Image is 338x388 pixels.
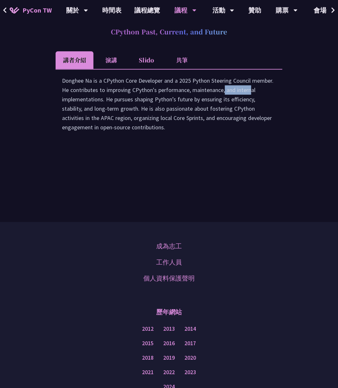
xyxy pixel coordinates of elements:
a: 2019 [163,354,175,362]
a: 工作人員 [156,257,182,267]
a: 2020 [184,354,196,362]
span: PyCon TW [22,5,52,15]
a: 個人資料保護聲明 [143,273,195,283]
a: 成為志工 [156,241,182,251]
div: Donghee Na is a CPython Core Developer and a 2025 Python Steering Council member. He contributes ... [62,76,276,138]
li: 講者介紹 [56,51,93,69]
p: 歷年網站 [156,302,182,322]
h2: CPython Past, Current, and Future [56,22,282,42]
a: PyCon TW [3,2,58,18]
li: 共筆 [164,51,200,69]
a: 2022 [163,368,175,376]
li: Slido [129,51,164,69]
a: 2012 [142,325,154,333]
li: 演講 [93,51,129,69]
a: 2018 [142,354,154,362]
a: 2021 [142,368,154,376]
img: Home icon of PyCon TW 2025 [10,7,19,14]
a: 2017 [184,339,196,347]
a: 2014 [184,325,196,333]
a: 2013 [163,325,175,333]
a: 2015 [142,339,154,347]
a: 2023 [184,368,196,376]
a: 2016 [163,339,175,347]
